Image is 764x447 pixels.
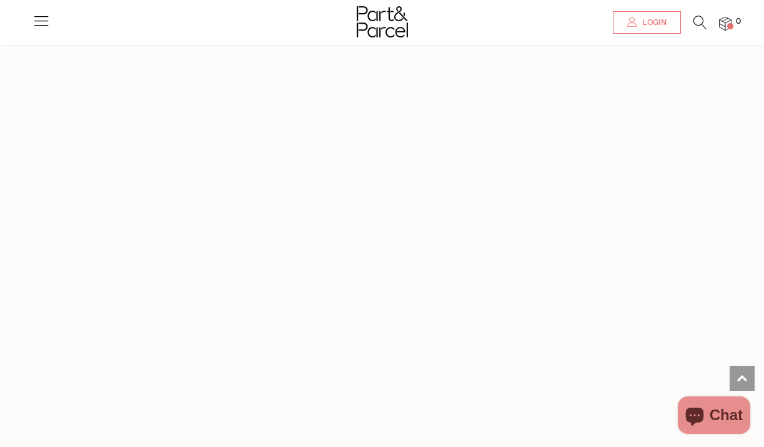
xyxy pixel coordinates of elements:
inbox-online-store-chat: Shopify online store chat [674,396,754,437]
span: 0 [733,16,744,27]
img: Part&Parcel [357,6,408,37]
a: Login [613,11,681,34]
a: 0 [719,17,732,30]
span: Login [639,17,667,28]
